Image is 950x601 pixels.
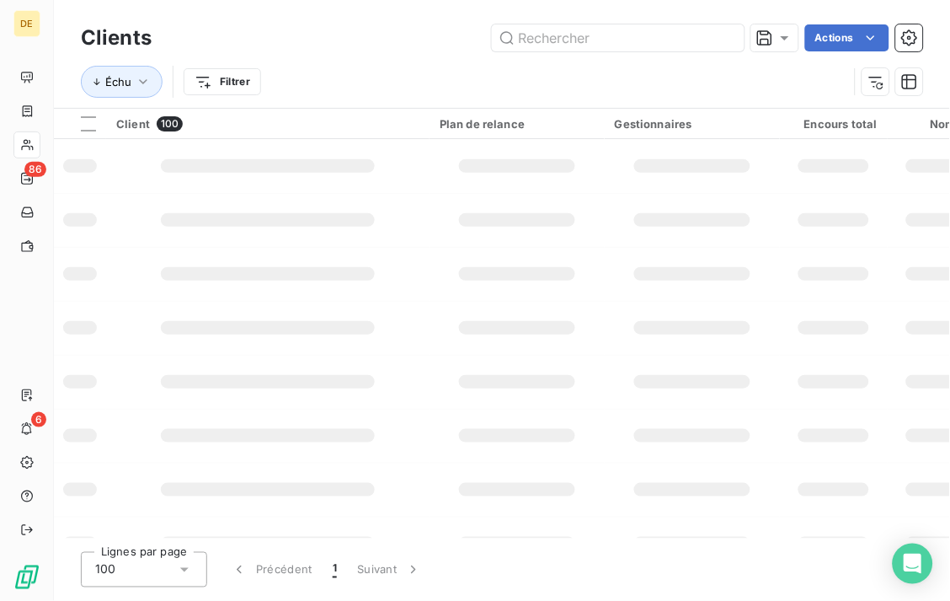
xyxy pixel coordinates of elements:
[333,561,337,578] span: 1
[13,10,40,37] div: DE
[116,117,150,131] span: Client
[323,552,347,588] button: 1
[347,552,432,588] button: Suivant
[81,66,163,98] button: Échu
[893,544,933,584] div: Open Intercom Messenger
[95,561,115,578] span: 100
[24,162,46,177] span: 86
[13,564,40,591] img: Logo LeanPay
[31,412,46,427] span: 6
[157,116,183,131] span: 100
[105,75,131,89] span: Échu
[790,117,878,131] div: Encours total
[184,68,261,95] button: Filtrer
[805,24,889,51] button: Actions
[492,24,745,51] input: Rechercher
[615,117,770,131] div: Gestionnaires
[81,23,152,53] h3: Clients
[440,117,595,131] div: Plan de relance
[221,552,323,588] button: Précédent
[13,165,40,192] a: 86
